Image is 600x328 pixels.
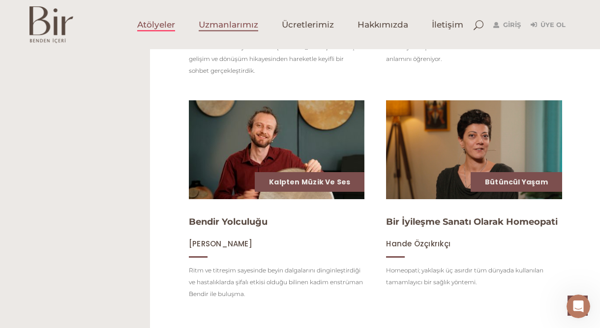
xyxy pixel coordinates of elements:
span: Hande Özçıkrıkçı [386,239,450,249]
a: [PERSON_NAME] [189,239,252,248]
a: Üye Ol [531,19,566,31]
p: Tantra ve meditasyon uzmanı [PERSON_NAME] kendi kişisel gelişim ve dönüşüm hikayesinden hareketle... [189,41,364,77]
span: İletişim [432,19,463,30]
p: Ritm ve titreşim sayesinde beyin dalgalarını dinginleştirdiği ve hastalıklarda şifalı etkisi oldu... [189,265,364,300]
a: Kalpten Müzik ve Ses [269,177,350,187]
span: Atölyeler [137,19,175,30]
a: Giriş [493,19,521,31]
span: Hakkımızda [358,19,408,30]
span: Uzmanlarımız [199,19,258,30]
span: Ücretlerimiz [282,19,334,30]
span: [PERSON_NAME] [189,239,252,249]
a: Bütüncül Yaşam [485,177,548,187]
iframe: Intercom live chat [567,295,590,318]
a: Bir İyileşme Sanatı Olarak Homeopati [386,216,558,227]
p: Bu atölye ile içimizdeki her iki taraf da anda olmanın anlamını öğreniyor. [386,41,562,65]
a: Hande Özçıkrıkçı [386,239,450,248]
p: Homeopati; yaklaşık üç asırdır tüm dünyada kullanılan tamamlayıcı bir sağlık yöntemi. [386,265,562,288]
a: Bendir Yolculuğu [189,216,268,227]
